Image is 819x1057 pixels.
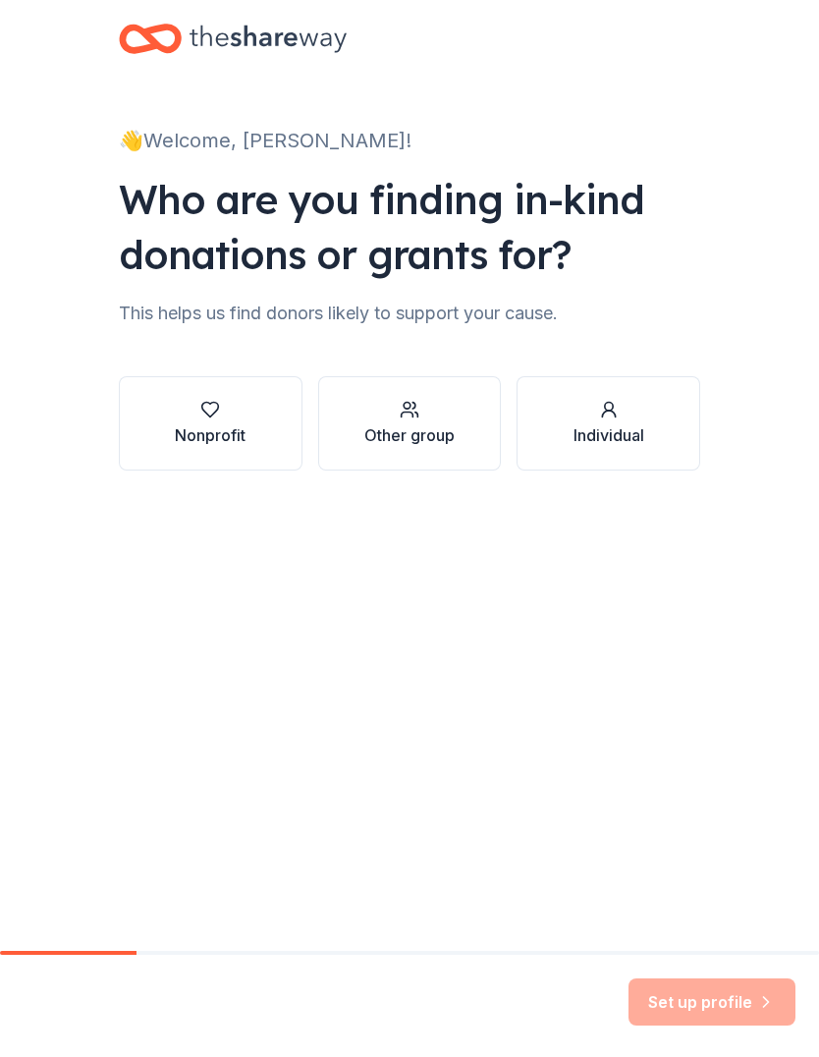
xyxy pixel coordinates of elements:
[119,125,700,156] div: 👋 Welcome, [PERSON_NAME]!
[119,376,302,471] button: Nonprofit
[119,298,700,329] div: This helps us find donors likely to support your cause.
[364,423,455,447] div: Other group
[573,423,644,447] div: Individual
[175,423,246,447] div: Nonprofit
[318,376,502,471] button: Other group
[119,172,700,282] div: Who are you finding in-kind donations or grants for?
[517,376,700,471] button: Individual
